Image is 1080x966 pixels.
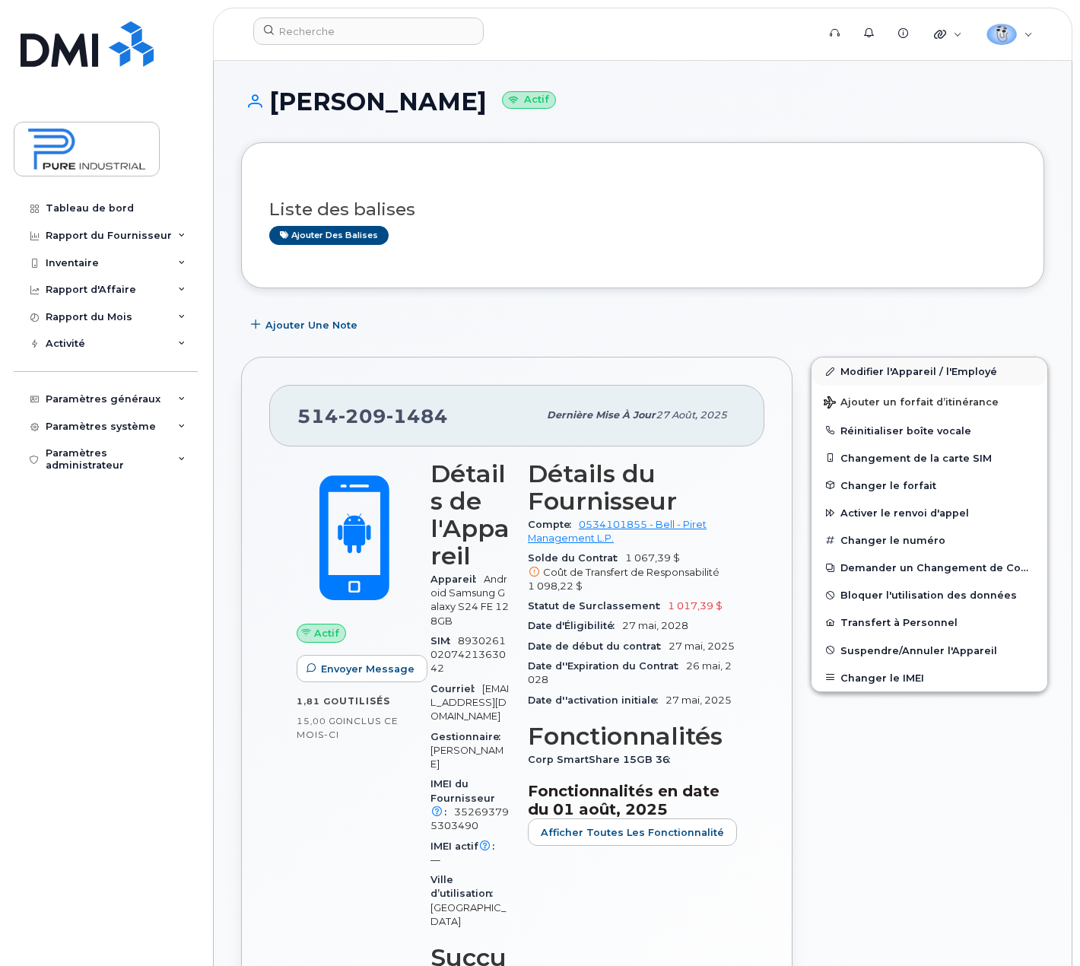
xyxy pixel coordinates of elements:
button: Suspendre/Annuler l'Appareil [812,637,1047,664]
button: Changer le IMEI [812,664,1047,691]
span: IMEI actif [430,840,502,852]
span: — [430,854,440,866]
span: 1484 [386,405,448,427]
h1: [PERSON_NAME] [241,88,1044,115]
button: Afficher Toutes les Fonctionnalité [528,818,737,846]
span: 27 mai, 2025 [665,694,732,706]
span: 27 mai, 2028 [622,620,688,631]
span: Date d''Expiration du Contrat [528,660,686,672]
span: [PERSON_NAME] [430,745,503,770]
span: Android Samsung Galaxy S24 FE 128GB [430,574,509,627]
span: [EMAIL_ADDRESS][DOMAIN_NAME] [430,683,509,723]
span: Corp SmartShare 15GB 36 [528,754,678,765]
span: Coût de Transfert de Responsabilité [543,567,719,578]
span: 514 [297,405,448,427]
button: Transfert à Personnel [812,609,1047,636]
span: 209 [338,405,386,427]
button: Bloquer l'utilisation des données [812,581,1047,609]
span: Envoyer Message [321,662,415,676]
span: Statut de Surclassement [528,600,668,612]
button: Changer le numéro [812,526,1047,554]
span: Afficher Toutes les Fonctionnalité [541,825,724,840]
button: Changement de la carte SIM [812,444,1047,472]
span: Actif [314,626,339,640]
span: 1,81 Go [297,696,339,707]
a: Ajouter des balises [269,226,389,245]
span: utilisés [339,695,390,707]
span: Date d'Éligibilité [528,620,622,631]
h3: Détails de l'Appareil [430,460,510,570]
span: 1 017,39 $ [668,600,723,612]
h3: Liste des balises [269,200,1016,219]
span: 27 mai, 2025 [669,640,735,652]
span: inclus ce mois-ci [297,715,399,740]
span: 15,00 Go [297,716,343,726]
a: Modifier l'Appareil / l'Employé [812,357,1047,385]
h3: Fonctionnalités en date du 01 août, 2025 [528,782,737,818]
span: Appareil [430,574,484,585]
h3: Fonctionnalités [528,723,737,750]
button: Envoyer Message [297,655,427,682]
button: Réinitialiser boîte vocale [812,417,1047,444]
span: 1 098,22 $ [528,580,583,592]
button: Changer le forfait [812,472,1047,499]
span: Activer le renvoi d'appel [840,507,969,519]
span: Changer le forfait [840,479,936,491]
span: Date de début du contrat [528,640,669,652]
span: Ajouter une Note [265,318,357,332]
span: Ville d’utilisation [430,874,500,899]
span: 89302610207421363042 [430,635,506,675]
button: Activer le renvoi d'appel [812,499,1047,526]
button: Ajouter un forfait d’itinérance [812,386,1047,417]
span: Date d''activation initiale [528,694,665,706]
span: Courriel [430,683,482,694]
span: 352693795303490 [430,806,509,831]
span: [GEOGRAPHIC_DATA] [430,902,506,927]
span: Dernière mise à jour [547,409,656,421]
span: 1 067,39 $ [528,552,737,593]
span: Compte [528,519,579,530]
span: 27 août, 2025 [656,409,727,421]
span: Gestionnaire [430,731,508,742]
span: Solde du Contrat [528,552,625,564]
a: 0534101855 - Bell - Piret Management L.P. [528,519,707,544]
h3: Détails du Fournisseur [528,460,737,515]
span: Suspendre/Annuler l'Appareil [840,644,997,656]
span: SIM [430,635,458,647]
button: Ajouter une Note [241,311,370,338]
span: IMEI du Fournisseur [430,778,495,818]
button: Demander un Changement de Compte [812,554,1047,581]
small: Actif [502,91,556,109]
span: Ajouter un forfait d’itinérance [824,396,999,411]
